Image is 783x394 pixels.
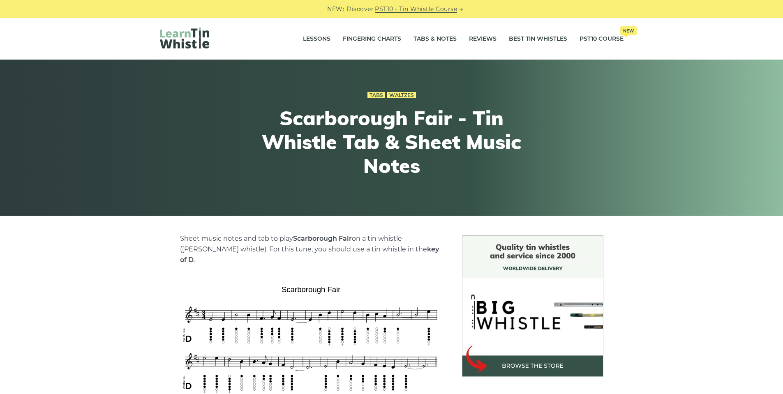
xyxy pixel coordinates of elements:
h1: Scarborough Fair - Tin Whistle Tab & Sheet Music Notes [240,106,543,177]
a: Tabs & Notes [413,29,457,49]
strong: key of D [180,245,439,264]
img: LearnTinWhistle.com [160,28,209,48]
a: Best Tin Whistles [509,29,567,49]
strong: Scarborough Fair [293,235,352,242]
a: PST10 CourseNew [580,29,624,49]
span: New [620,26,637,35]
a: Lessons [303,29,330,49]
a: Tabs [367,92,385,99]
a: Reviews [469,29,497,49]
img: BigWhistle Tin Whistle Store [462,235,603,377]
a: Fingering Charts [343,29,401,49]
p: Sheet music notes and tab to play on a tin whistle ([PERSON_NAME] whistle). For this tune, you sh... [180,233,442,265]
a: Waltzes [387,92,416,99]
